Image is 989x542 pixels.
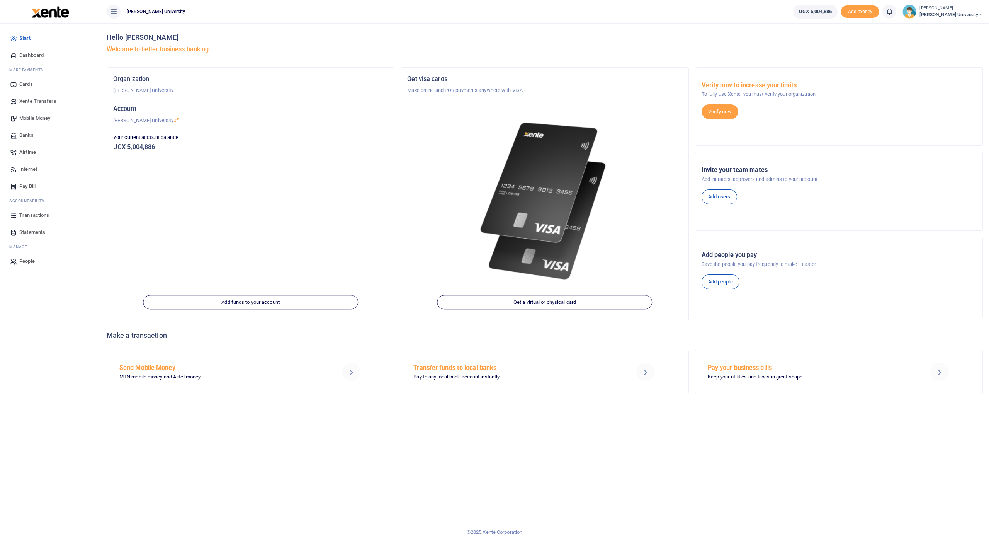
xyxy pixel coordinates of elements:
li: M [6,64,94,76]
h5: Send Mobile Money [119,364,314,372]
h5: Organization [113,75,388,83]
h4: Hello [PERSON_NAME] [107,33,983,42]
a: Pay Bill [6,178,94,195]
span: Transactions [19,211,49,219]
img: xente-_physical_cards.png [476,113,613,290]
span: People [19,257,35,265]
li: Wallet ballance [790,5,841,19]
h5: UGX 5,004,886 [113,143,388,151]
span: Add money [841,5,879,18]
span: Airtime [19,148,36,156]
h5: Account [113,105,388,113]
span: Mobile Money [19,114,50,122]
span: Pay Bill [19,182,36,190]
span: [PERSON_NAME] University [919,11,983,18]
p: Add initiators, approvers and admins to your account [702,176,976,183]
a: Transactions [6,207,94,224]
a: Add users [702,189,737,204]
h4: Make a transaction [107,331,983,340]
a: Transfer funds to local banks Pay to any local bank account instantly [401,350,688,394]
a: Verify now [702,104,738,119]
span: Xente Transfers [19,97,56,105]
p: Save the people you pay frequently to make it easier [702,261,976,268]
p: MTN mobile money and Airtel money [119,373,314,381]
a: Add people [702,274,739,289]
small: [PERSON_NAME] [919,5,983,12]
a: UGX 5,004,886 [793,5,838,19]
a: Dashboard [6,47,94,64]
h5: Invite your team mates [702,166,976,174]
a: Banks [6,127,94,144]
span: countability [15,199,44,203]
a: Xente Transfers [6,93,94,110]
a: Add money [841,8,879,14]
a: logo-small logo-large logo-large [31,9,69,14]
p: Make online and POS payments anywhere with VISA [407,87,682,94]
a: Get a virtual or physical card [437,295,652,310]
a: Airtime [6,144,94,161]
li: Toup your wallet [841,5,879,18]
p: Pay to any local bank account instantly [413,373,608,381]
span: Start [19,34,31,42]
a: Mobile Money [6,110,94,127]
a: profile-user [PERSON_NAME] [PERSON_NAME] University [902,5,983,19]
a: Statements [6,224,94,241]
li: Ac [6,195,94,207]
a: People [6,253,94,270]
p: Keep your utilities and taxes in great shape [708,373,903,381]
a: Send Mobile Money MTN mobile money and Airtel money [107,350,394,394]
p: To fully use Xente, you must verify your organization [702,90,976,98]
p: [PERSON_NAME] University [113,117,388,124]
span: Cards [19,80,33,88]
img: logo-large [32,6,69,18]
span: UGX 5,004,886 [799,8,832,15]
a: Add funds to your account [143,295,358,310]
span: [PERSON_NAME] University [124,8,188,15]
span: anage [13,245,27,249]
a: Start [6,30,94,47]
span: Statements [19,228,45,236]
span: ake Payments [13,68,43,72]
a: Internet [6,161,94,178]
a: Cards [6,76,94,93]
span: Dashboard [19,51,44,59]
h5: Welcome to better business banking [107,46,983,53]
img: profile-user [902,5,916,19]
h5: Transfer funds to local banks [413,364,608,372]
h5: Verify now to increase your limits [702,82,976,89]
p: Your current account balance [113,134,388,141]
span: Internet [19,165,37,173]
span: Banks [19,131,34,139]
h5: Add people you pay [702,251,976,259]
h5: Pay your business bills [708,364,903,372]
h5: Get visa cards [407,75,682,83]
p: [PERSON_NAME] University [113,87,388,94]
a: Pay your business bills Keep your utilities and taxes in great shape [695,350,983,394]
li: M [6,241,94,253]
